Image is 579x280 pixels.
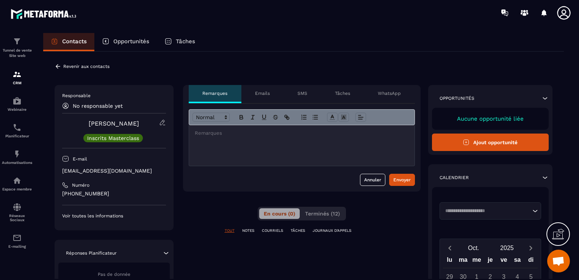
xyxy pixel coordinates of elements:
div: Ouvrir le chat [547,250,570,272]
p: Opportunités [113,38,149,45]
div: sa [510,255,524,268]
img: scheduler [13,123,22,132]
img: formation [13,70,22,79]
p: Remarques [202,90,227,96]
input: Search for option [443,207,531,215]
p: Responsable [62,93,166,99]
a: emailemailE-mailing [2,228,32,254]
p: WhatsApp [378,90,401,96]
div: me [470,255,484,268]
p: COURRIELS [262,228,283,233]
span: Terminés (12) [305,211,340,217]
p: E-mail [73,156,87,162]
div: ma [456,255,470,268]
a: automationsautomationsEspace membre [2,170,32,197]
p: [EMAIL_ADDRESS][DOMAIN_NAME] [62,167,166,175]
p: Voir toutes les informations [62,213,166,219]
a: Opportunités [94,33,157,51]
img: email [13,233,22,242]
button: Open years overlay [490,241,524,255]
img: formation [13,37,22,46]
a: Tâches [157,33,203,51]
p: Revenir aux contacts [63,64,110,69]
a: schedulerschedulerPlanificateur [2,117,32,144]
p: Contacts [62,38,87,45]
span: Pas de donnée [98,272,130,277]
button: Envoyer [389,174,415,186]
div: ve [497,255,511,268]
div: Search for option [440,202,541,220]
a: automationsautomationsWebinaire [2,91,32,117]
img: social-network [13,203,22,212]
img: automations [13,149,22,159]
p: Inscrits Masterclass [87,135,139,141]
a: Contacts [43,33,94,51]
p: Espace membre [2,187,32,191]
p: Tâches [176,38,195,45]
button: Annuler [360,174,385,186]
p: E-mailing [2,244,32,249]
p: TÂCHES [291,228,305,233]
p: Automatisations [2,160,32,165]
a: [PERSON_NAME] [89,120,139,127]
p: NOTES [242,228,254,233]
a: formationformationTunnel de vente Site web [2,31,32,64]
p: Réponses Planificateur [66,250,117,256]
p: TOUT [225,228,235,233]
div: Envoyer [393,176,411,184]
div: lu [443,255,457,268]
p: Tunnel de vente Site web [2,48,32,58]
a: social-networksocial-networkRéseaux Sociaux [2,197,32,228]
p: Réseaux Sociaux [2,214,32,222]
a: automationsautomationsAutomatisations [2,144,32,170]
p: JOURNAUX D'APPELS [313,228,351,233]
p: Emails [255,90,270,96]
div: di [524,255,538,268]
img: logo [11,7,79,21]
a: formationformationCRM [2,64,32,91]
p: Calendrier [440,175,469,181]
p: Tâches [335,90,350,96]
div: je [484,255,497,268]
button: Ajout opportunité [432,134,549,151]
p: [PHONE_NUMBER] [62,190,166,197]
p: Planificateur [2,134,32,138]
p: Aucune opportunité liée [440,115,541,122]
img: automations [13,96,22,105]
img: automations [13,176,22,185]
p: No responsable yet [73,103,123,109]
p: SMS [297,90,307,96]
button: Terminés (12) [300,208,344,219]
p: Numéro [72,182,89,188]
p: Webinaire [2,107,32,112]
button: Open months overlay [457,241,490,255]
p: Opportunités [440,95,474,101]
button: Previous month [443,243,457,253]
button: En cours (0) [259,208,300,219]
span: En cours (0) [264,211,295,217]
p: CRM [2,81,32,85]
button: Next month [524,243,538,253]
